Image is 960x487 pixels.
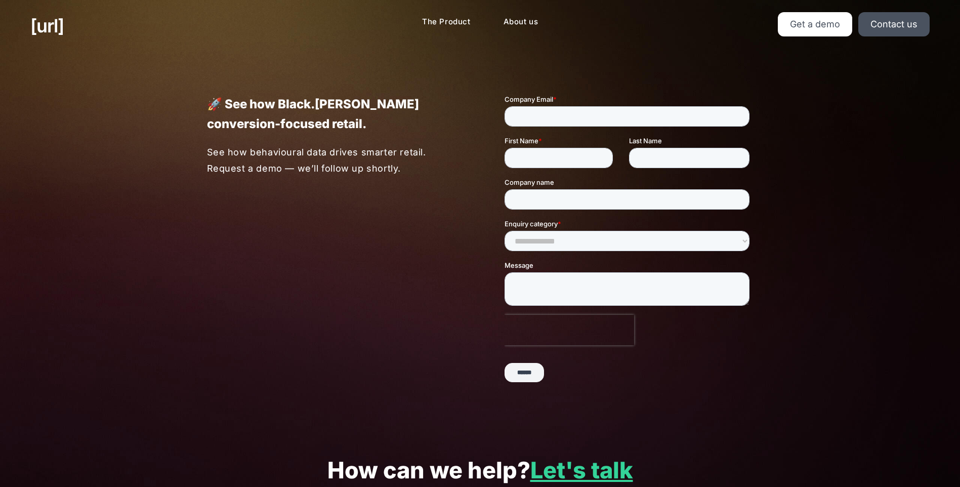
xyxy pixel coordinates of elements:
iframe: Form 1 [505,94,754,391]
p: How can we help? [30,458,930,483]
p: 🚀 See how Black.[PERSON_NAME] conversion-focused retail. [207,94,456,134]
a: Get a demo [778,12,852,36]
a: The Product [414,12,479,32]
a: Contact us [858,12,930,36]
a: [URL] [30,12,64,39]
p: See how behavioural data drives smarter retail. Request a demo — we’ll follow up shortly. [207,144,456,176]
a: About us [495,12,547,32]
a: Let's talk [530,456,633,484]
